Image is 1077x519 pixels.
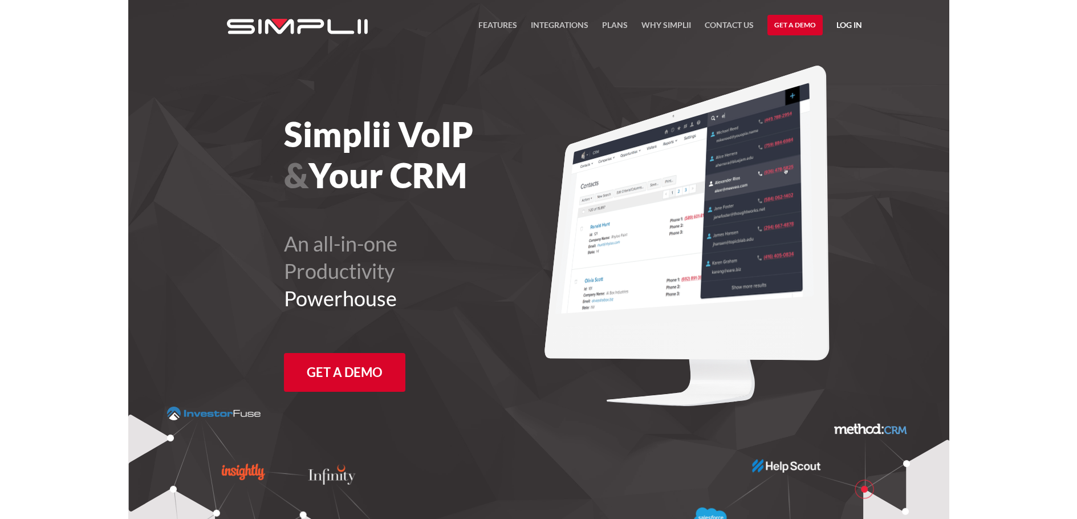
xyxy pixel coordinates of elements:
[284,353,405,392] a: Get a Demo
[767,15,823,35] a: Get a Demo
[284,286,397,311] span: Powerhouse
[602,18,628,39] a: Plans
[284,155,308,196] span: &
[478,18,517,39] a: FEATURES
[836,18,862,35] a: Log in
[531,18,588,39] a: Integrations
[227,19,368,34] img: Simplii
[284,113,602,196] h1: Simplii VoIP Your CRM
[284,230,602,312] h2: An all-in-one Productivity
[641,18,691,39] a: Why Simplii
[705,18,754,39] a: Contact US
